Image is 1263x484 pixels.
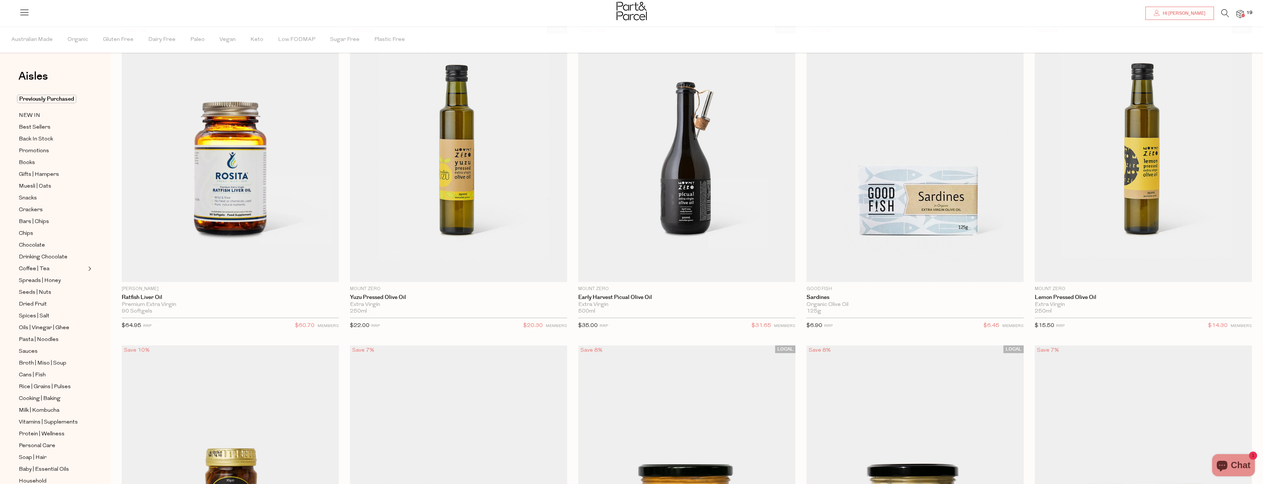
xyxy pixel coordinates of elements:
span: Seeds | Nuts [19,288,51,297]
a: Ratfish Liver Oil [122,294,339,301]
span: Books [19,159,35,167]
small: RRP [143,324,152,328]
span: Rice | Grains | Pulses [19,383,71,391]
a: Aisles [18,71,48,89]
a: Soap | Hair [19,453,86,462]
p: Mount Zero [1035,286,1252,292]
a: Early Harvest Picual Olive Oil [578,294,795,301]
span: Sugar Free [330,27,360,53]
span: Dried Fruit [19,300,47,309]
span: Chocolate [19,241,45,250]
small: RRP [600,324,608,328]
span: NEW IN [19,111,40,120]
a: Drinking Chocolate [19,253,86,262]
img: Part&Parcel [617,2,647,20]
img: Ratfish Liver Oil [122,26,339,282]
span: Back In Stock [19,135,53,144]
a: Chocolate [19,241,86,250]
span: Muesli | Oats [19,182,51,191]
span: Best Sellers [19,123,51,132]
span: $31.65 [752,321,771,331]
a: Muesli | Oats [19,182,86,191]
p: Good Fish [806,286,1024,292]
span: Chips [19,229,33,238]
a: Sauces [19,347,86,356]
div: Save 8% [806,345,833,355]
span: Drinking Chocolate [19,253,67,262]
span: $35.00 [578,323,598,328]
a: Oils | Vinegar | Ghee [19,323,86,332]
a: Back In Stock [19,135,86,144]
div: Extra Virgin [1035,302,1252,308]
span: Snacks [19,194,37,203]
span: Cooking | Baking [19,394,60,403]
small: MEMBERS [1231,324,1252,328]
span: Vegan [219,27,236,53]
small: MEMBERS [318,324,339,328]
div: Save 10% [122,345,152,355]
span: $20.30 [523,321,543,331]
span: Personal Care [19,442,55,450]
a: Crackers [19,205,86,215]
a: 19 [1236,10,1244,18]
span: $6.45 [983,321,999,331]
img: Sardines [806,26,1024,282]
img: Lemon Pressed Olive Oil [1035,26,1252,282]
a: Spices | Salt [19,311,86,321]
span: LOCAL [775,345,795,353]
div: Extra Virgin [350,302,567,308]
a: Cooking | Baking [19,394,86,403]
span: $60.70 [295,321,315,331]
small: MEMBERS [774,324,795,328]
span: Plastic Free [374,27,405,53]
span: LOCAL [1003,345,1024,353]
a: Chips [19,229,86,238]
span: Dairy Free [148,27,176,53]
span: Sauces [19,347,38,356]
a: Gifts | Hampers [19,170,86,179]
span: Previously Purchased [17,95,76,103]
span: Gifts | Hampers [19,170,59,179]
span: Vitamins | Supplements [19,418,78,427]
span: Pasta | Noodles [19,335,59,344]
span: Spices | Salt [19,312,49,321]
a: Bars | Chips [19,217,86,226]
a: Spreads | Honey [19,276,86,285]
a: Promotions [19,146,86,156]
small: RRP [824,324,833,328]
a: Yuzu Pressed Olive Oil [350,294,567,301]
span: $14.30 [1208,321,1228,331]
img: Yuzu Pressed Olive Oil [350,26,567,282]
p: [PERSON_NAME] [122,286,339,292]
span: Crackers [19,206,43,215]
span: Aisles [18,68,48,84]
a: Coffee | Tea [19,264,86,274]
span: Coffee | Tea [19,265,49,274]
div: Organic Olive Oil [806,302,1024,308]
div: Save 7% [350,345,377,355]
span: Paleo [190,27,205,53]
span: Promotions [19,147,49,156]
a: Milk | Kombucha [19,406,86,415]
a: Lemon Pressed Olive Oil [1035,294,1252,301]
span: Gluten Free [103,27,133,53]
div: Extra Virgin [578,302,795,308]
span: Milk | Kombucha [19,406,59,415]
a: Dried Fruit [19,300,86,309]
small: MEMBERS [1002,324,1024,328]
span: Keto [250,27,263,53]
span: 250ml [1035,308,1052,315]
span: 250ml [350,308,367,315]
a: NEW IN [19,111,86,120]
span: 19 [1245,10,1254,16]
span: $22.00 [350,323,369,328]
span: Oils | Vinegar | Ghee [19,324,69,332]
a: Rice | Grains | Pulses [19,382,86,391]
span: $15.50 [1035,323,1054,328]
a: Protein | Wellness [19,429,86,439]
a: Seeds | Nuts [19,288,86,297]
a: Broth | Miso | Soup [19,359,86,368]
small: RRP [371,324,380,328]
span: Spreads | Honey [19,276,61,285]
a: Sardines [806,294,1024,301]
